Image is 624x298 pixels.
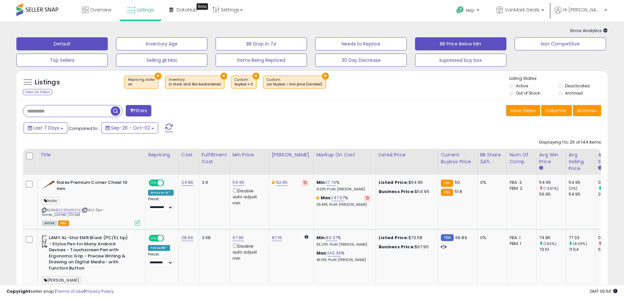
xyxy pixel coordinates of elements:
i: Get Help [456,6,464,14]
button: × [322,73,329,79]
button: Default [16,37,108,50]
button: × [155,73,161,79]
div: % [316,180,371,192]
img: 31BVaDPRNdL._SL40_.jpg [42,235,47,248]
small: Avg BB Share. [598,165,602,171]
span: ON [149,180,158,186]
div: Disable auto adjust min [233,242,264,261]
span: 66.89 [455,235,467,241]
div: Min Price [233,151,266,158]
label: Active [516,83,528,89]
span: Listings [137,7,154,13]
label: Out of Stock [516,90,540,96]
div: % [316,235,371,247]
div: Avg Selling Price [569,151,593,172]
div: Tooltip anchor [197,3,208,10]
span: | SKU: Dar-Narex_Corner_Chisel [42,207,104,217]
button: Sep-26 - Oct-02 [101,122,158,133]
b: Narex Premium Corner Chisel 10 mm [57,180,136,193]
div: 3.9 [202,180,225,185]
div: FBM: 2 [510,185,531,191]
button: Columns [541,105,572,116]
span: 51.8 [455,188,463,195]
div: ASIN: [42,180,140,225]
button: Top Sellers [16,54,108,67]
div: Cost [181,151,196,158]
div: Avg BB Share [598,151,622,165]
button: BB Drop in 7d [216,37,307,50]
span: [PERSON_NAME] [42,276,81,284]
a: Terms of Use [56,288,84,294]
button: Non Competitive [515,37,606,50]
div: FBA: 1 [510,235,531,241]
label: Archived [565,90,583,96]
a: 83.37 [326,235,337,241]
button: Save View [506,105,540,116]
a: 28.69 [181,235,193,241]
a: B0049MXKZM [55,207,81,213]
div: 77.33 [569,235,595,241]
div: Clear All Filters [23,89,52,95]
div: Listed Price [379,151,435,158]
div: $54.95 [379,189,433,195]
p: 35.20% Profit [PERSON_NAME] [316,242,371,247]
div: FBM: 1 [510,241,531,247]
div: 56.95 [539,191,566,197]
small: (8.09%) [573,241,587,246]
span: Hi [PERSON_NAME] [563,7,602,13]
div: seller snap | | [7,289,114,295]
div: $67.95 [379,244,433,250]
div: 3.68 [202,235,225,241]
span: Custom: [267,77,322,87]
div: Repricing [148,151,176,158]
div: Markup on Cost [316,151,373,158]
div: Preset: [148,252,174,267]
p: 46.19% Profit [PERSON_NAME] [316,258,371,262]
strong: Copyright [7,288,30,294]
span: Columns [545,107,566,114]
a: 92.95 [276,179,288,186]
div: Amazon AI * [148,190,174,196]
span: DataHub [177,7,197,13]
div: BB Share 24h. [480,151,504,165]
div: Avg Win Price [539,151,563,165]
p: 8.03% Profit [PERSON_NAME] [316,187,371,192]
div: Disable auto adjust min [233,187,264,206]
span: ON [149,236,158,241]
b: Max: [316,250,328,256]
span: Overview [90,7,111,13]
b: Listed Price: [379,235,408,241]
div: buybox = 0 [235,82,253,87]
span: FBA [58,220,69,226]
button: Actions [573,105,601,116]
div: 0% [480,180,502,185]
button: × [220,73,227,79]
button: BB Price Below Min [415,37,506,50]
a: Privacy Policy [85,288,114,294]
label: Deactivated [565,83,590,89]
button: Last 7 Days [24,122,67,133]
b: Min: [316,235,326,241]
button: Filters [126,105,151,116]
div: Displaying 1 to 25 of 144 items [539,139,601,146]
div: Fulfillment Cost [202,151,227,165]
div: on [128,82,155,87]
button: Needs to Reprice [315,37,407,50]
span: Last 7 Days [33,125,59,131]
a: 67.95 [233,235,244,241]
span: Indrė [42,197,59,204]
div: 0% [480,235,502,241]
div: % [316,195,371,207]
span: Inventory : [169,77,221,87]
p: Listing States: [509,76,608,82]
small: FBA [441,180,453,187]
div: 54.95 [569,191,595,197]
div: Num of Comp. [510,151,534,165]
button: Inventory Age [116,37,207,50]
b: Min: [316,179,326,185]
div: 54.95 [539,180,566,185]
span: Repricing state : [128,77,155,87]
a: 24.86 [181,179,194,186]
div: % [316,250,371,262]
small: (0%) [569,186,578,191]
